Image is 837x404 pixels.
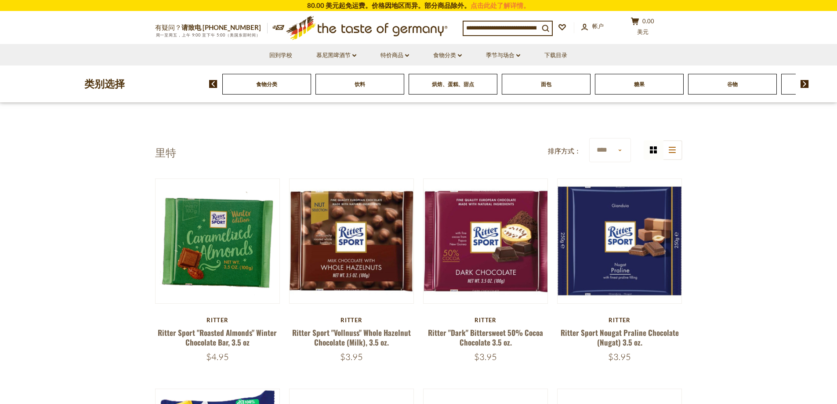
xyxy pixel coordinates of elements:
font: 有疑问？ [155,23,181,31]
span: $4.95 [206,351,229,362]
a: 糖果 [634,81,645,87]
a: 烘焙、蛋糕、甜点 [432,81,474,87]
div: Ritter [155,317,280,324]
a: 食物分类 [256,81,277,87]
font: 下载目录 [544,51,567,58]
img: 下一个箭头 [801,80,809,88]
img: Ritter [424,179,548,303]
a: 回到学校 [269,51,292,60]
font: 0.00 美元 [637,18,655,36]
a: Ritter Sport "Roasted Almonds" Winter Chocolate Bar, 3.5 oz [158,327,277,347]
font: 季节与场合 [486,51,515,58]
a: 点击此处了解详情。 [471,1,530,9]
font: 特价商品 [380,51,403,58]
font: 周一至周五，上午 9:00 至下午 5:00（美国东部时间） [156,33,261,37]
a: 面包 [541,81,551,87]
font: 80.00 美元起免运费。价格因地区而异。部分商品除外。 [307,1,471,9]
a: 饮料 [355,81,365,87]
div: Ritter [423,317,548,324]
img: Ritter [156,179,280,303]
font: 里特 [155,144,176,160]
a: 谷物 [727,81,738,87]
span: $3.95 [340,351,363,362]
a: 食物分类 [433,51,462,60]
a: Ritter "Dark" Bittersweet 50% Cocoa Chocolate 3.5 oz. [428,327,543,347]
a: 帐户 [581,22,604,31]
div: Ritter [557,317,682,324]
div: Ritter [289,317,414,324]
font: 类别选择 [84,78,125,90]
font: 帐户 [592,22,604,29]
font: 食物分类 [433,51,456,58]
span: $3.95 [608,351,631,362]
a: 特价商品 [380,51,409,60]
font: 回到学校 [269,51,292,58]
img: 上一个箭头 [209,80,217,88]
font: 慕尼黑啤酒节 [316,51,351,58]
a: 下载目录 [544,51,567,60]
a: 请致电 [PHONE_NUMBER] [181,23,261,31]
a: 季节与场合 [486,51,520,60]
a: Ritter Sport "Vollnuss" Whole Hazelnut Chocolate (Milk), 3.5 oz. [292,327,411,347]
a: Ritter Sport Nougat Praline Chocolate (Nugat) 3.5 oz. [561,327,679,347]
img: Ritter [558,179,682,303]
font: 排序方式： [548,147,581,155]
img: Ritter [290,179,414,303]
a: 慕尼黑啤酒节 [316,51,356,60]
span: $3.95 [474,351,497,362]
button: 0.00 美元 [630,17,656,39]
